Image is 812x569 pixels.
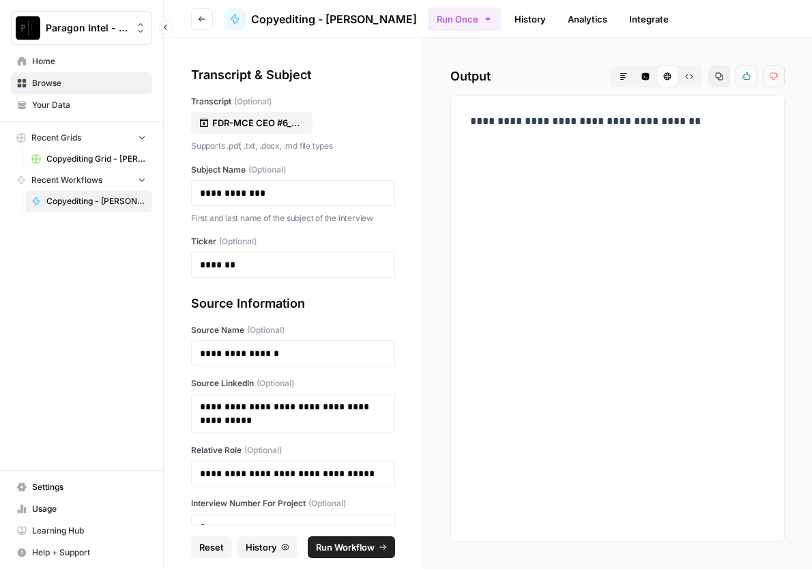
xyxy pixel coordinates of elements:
a: Copyediting - [PERSON_NAME] [224,8,417,30]
span: (Optional) [308,497,346,510]
span: Browse [32,77,146,89]
span: Recent Workflows [31,174,102,186]
div: Transcript & Subject [191,65,395,85]
label: Source Name [191,324,395,336]
button: Run Workflow [308,536,395,558]
div: Source Information [191,294,395,313]
p: First and last name of the subject of the interview [191,211,395,225]
a: Analytics [560,8,615,30]
a: Usage [11,498,152,520]
button: Recent Grids [11,128,152,148]
span: Settings [32,481,146,493]
span: History [246,540,277,554]
a: Integrate [621,8,677,30]
a: Home [11,50,152,72]
span: (Optional) [247,324,285,336]
button: Reset [191,536,232,558]
a: Learning Hub [11,520,152,542]
span: Recent Grids [31,132,81,144]
span: Copyediting - [PERSON_NAME] [46,195,146,207]
label: Transcript [191,96,395,108]
p: FDR-MCE CEO #6_Lille Raw Transcript.docx [212,116,300,130]
a: Copyediting - [PERSON_NAME] [25,190,152,212]
span: Reset [199,540,224,554]
a: Your Data [11,94,152,116]
span: (Optional) [244,444,282,456]
span: Learning Hub [32,525,146,537]
button: Run Once [428,8,501,31]
label: Subject Name [191,164,395,176]
span: (Optional) [257,377,294,390]
h2: Output [450,65,785,87]
span: Help + Support [32,546,146,559]
span: Copyediting - [PERSON_NAME] [251,11,417,27]
span: Copyediting Grid - [PERSON_NAME] [46,153,146,165]
span: Your Data [32,99,146,111]
label: Source LinkedIn [191,377,395,390]
label: Interview Number For Project [191,497,395,510]
span: Home [32,55,146,68]
span: (Optional) [219,235,257,248]
button: Workspace: Paragon Intel - Copyediting [11,11,152,45]
button: FDR-MCE CEO #6_Lille Raw Transcript.docx [191,112,313,134]
a: Copyediting Grid - [PERSON_NAME] [25,148,152,170]
span: Usage [32,503,146,515]
span: (Optional) [248,164,286,176]
p: Supports .pdf, .txt, .docx, .md file types [191,139,395,153]
a: Settings [11,476,152,498]
a: History [506,8,554,30]
label: Ticker [191,235,395,248]
img: Paragon Intel - Copyediting Logo [16,16,40,40]
span: (Optional) [234,96,272,108]
span: Paragon Intel - Copyediting [46,21,128,35]
label: Relative Role [191,444,395,456]
a: Browse [11,72,152,94]
button: Recent Workflows [11,170,152,190]
button: History [237,536,298,558]
span: Run Workflow [316,540,375,554]
button: Help + Support [11,542,152,564]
